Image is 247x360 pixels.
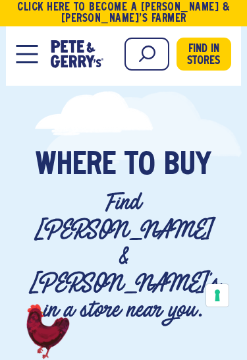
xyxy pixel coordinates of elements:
[29,189,219,324] p: Find [PERSON_NAME] & [PERSON_NAME]'s in a store near you.
[187,44,220,67] span: Find in Stores
[164,150,211,183] span: Buy
[177,38,231,71] a: Find in Stores
[16,45,38,63] button: Open Mobile Menu Modal Dialog
[124,150,155,183] span: To
[206,284,229,307] button: Your consent preferences for tracking technologies
[124,38,169,71] input: Search
[36,150,116,183] span: Where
